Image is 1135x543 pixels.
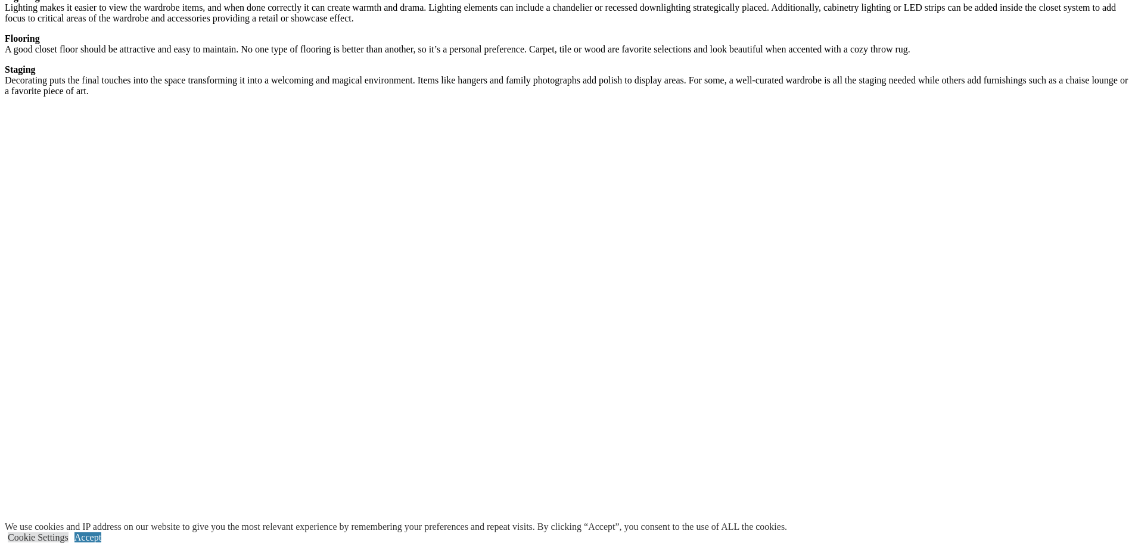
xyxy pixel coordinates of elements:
p: A good closet floor should be attractive and easy to maintain. No one type of flooring is better ... [5,33,1130,55]
strong: Flooring [5,33,40,44]
div: We use cookies and IP address on our website to give you the most relevant experience by remember... [5,522,787,532]
strong: Staging [5,64,36,75]
a: Accept [74,532,101,542]
a: Cookie Settings [8,532,69,542]
p: Decorating puts the final touches into the space transforming it into a welcoming and magical env... [5,64,1130,97]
